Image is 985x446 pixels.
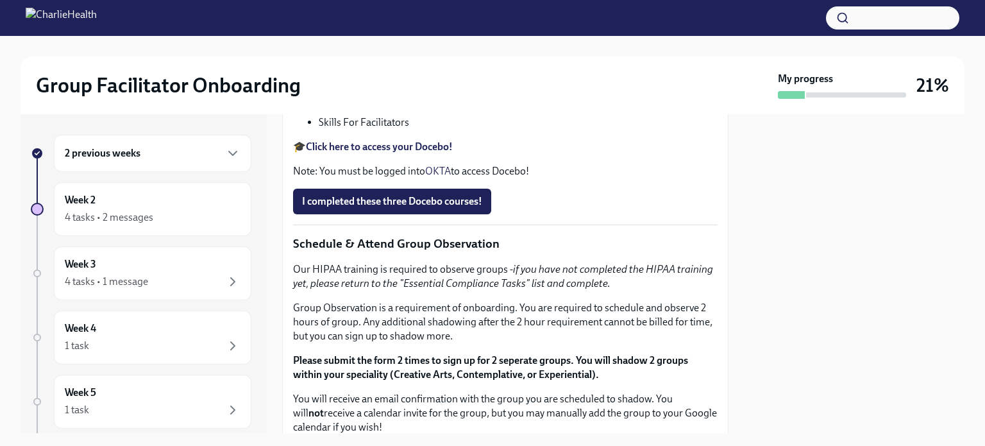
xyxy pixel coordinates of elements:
[65,257,96,271] h6: Week 3
[293,392,718,434] p: You will receive an email confirmation with the group you are scheduled to shadow. You will recei...
[65,322,96,336] h6: Week 4
[65,193,96,207] h6: Week 2
[293,236,718,252] p: Schedule & Attend Group Observation
[293,263,713,289] em: if you have not completed the HIPAA training yet, please return to the "Essential Compliance Task...
[425,165,451,177] a: OKTA
[293,164,718,178] p: Note: You must be logged into to access Docebo!
[36,73,301,98] h2: Group Facilitator Onboarding
[65,146,140,160] h6: 2 previous weeks
[293,354,688,381] strong: Please submit the form 2 times to sign up for 2 seperate groups. You will shadow 2 groups within ...
[65,386,96,400] h6: Week 5
[65,210,153,225] div: 4 tasks • 2 messages
[308,407,324,419] strong: not
[54,135,251,172] div: 2 previous weeks
[65,339,89,353] div: 1 task
[31,375,251,429] a: Week 51 task
[302,195,482,208] span: I completed these three Docebo courses!
[778,72,833,86] strong: My progress
[293,262,718,291] p: Our HIPAA training is required to observe groups -
[65,403,89,417] div: 1 task
[306,141,453,153] a: Click here to access your Docebo!
[26,8,97,28] img: CharlieHealth
[65,275,148,289] div: 4 tasks • 1 message
[293,301,718,343] p: Group Observation is a requirement of onboarding. You are required to schedule and observe 2 hour...
[31,182,251,236] a: Week 24 tasks • 2 messages
[293,189,491,214] button: I completed these three Docebo courses!
[31,246,251,300] a: Week 34 tasks • 1 message
[31,311,251,365] a: Week 41 task
[916,74,949,97] h3: 21%
[293,140,718,154] p: 🎓
[319,116,718,130] li: Skills For Facilitators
